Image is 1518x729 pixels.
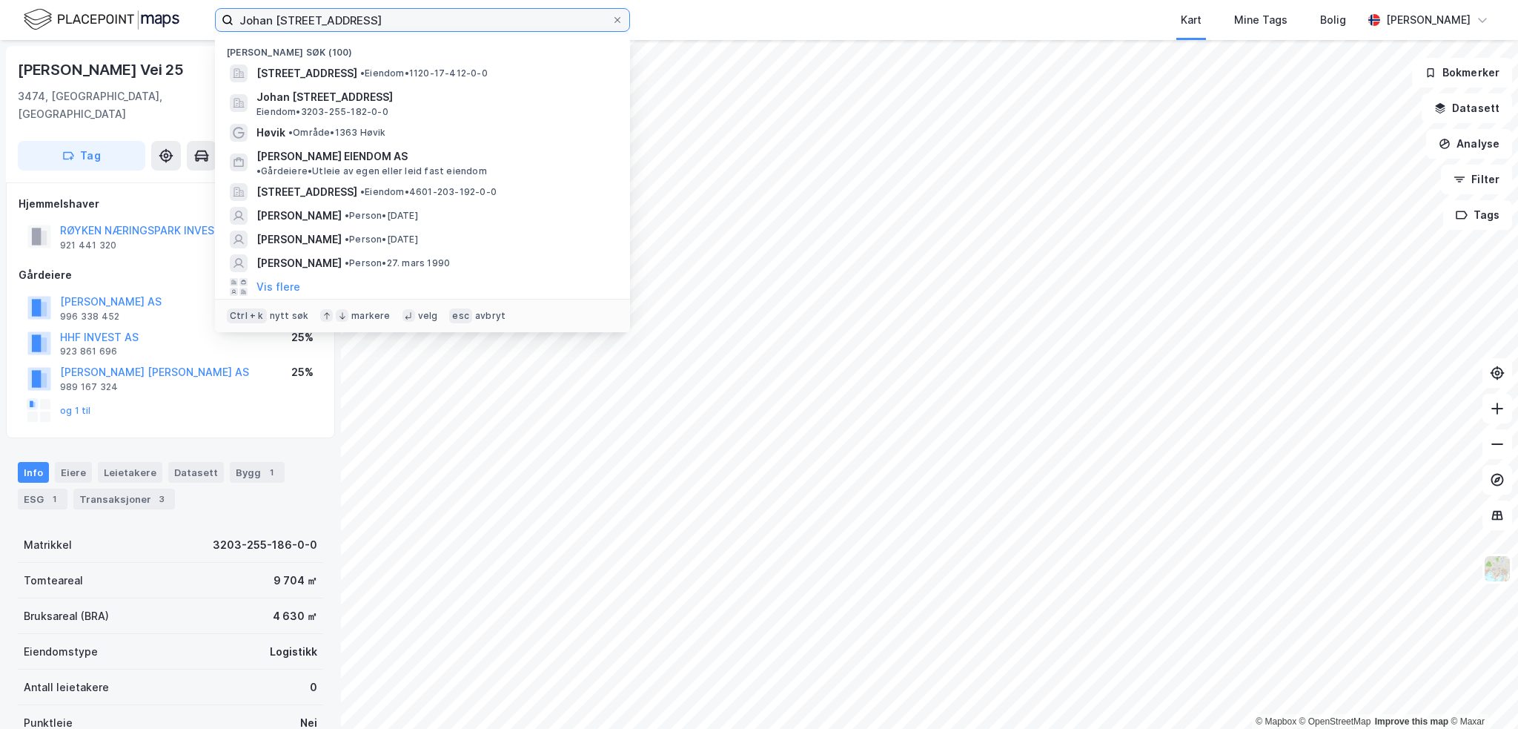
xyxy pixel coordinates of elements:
[345,234,418,245] span: Person • [DATE]
[215,35,630,62] div: [PERSON_NAME] søk (100)
[1181,11,1202,29] div: Kart
[256,148,408,165] span: [PERSON_NAME] EIENDOM AS
[449,309,472,323] div: esc
[360,186,365,197] span: •
[264,465,279,480] div: 1
[345,210,349,221] span: •
[24,7,179,33] img: logo.f888ab2527a4732fd821a326f86c7f29.svg
[256,165,487,177] span: Gårdeiere • Utleie av egen eller leid fast eiendom
[291,329,314,346] div: 25%
[154,492,169,507] div: 3
[1412,58,1512,88] button: Bokmerker
[256,88,612,106] span: Johan [STREET_ADDRESS]
[1441,165,1512,194] button: Filter
[24,643,98,661] div: Eiendomstype
[55,462,92,483] div: Eiere
[418,310,438,322] div: velg
[73,489,175,509] div: Transaksjoner
[360,186,497,198] span: Eiendom • 4601-203-192-0-0
[1426,129,1512,159] button: Analyse
[60,381,118,393] div: 989 167 324
[1256,716,1296,727] a: Mapbox
[360,67,488,79] span: Eiendom • 1120-17-412-0-0
[256,106,388,118] span: Eiendom • 3203-255-182-0-0
[1386,11,1471,29] div: [PERSON_NAME]
[1299,716,1371,727] a: OpenStreetMap
[270,310,309,322] div: nytt søk
[1443,200,1512,230] button: Tags
[351,310,390,322] div: markere
[274,572,317,590] div: 9 704 ㎡
[256,183,357,201] span: [STREET_ADDRESS]
[18,462,49,483] div: Info
[1483,555,1511,583] img: Z
[291,363,314,381] div: 25%
[345,257,450,269] span: Person • 27. mars 1990
[18,141,145,171] button: Tag
[256,231,342,248] span: [PERSON_NAME]
[227,309,267,323] div: Ctrl + k
[1422,93,1512,123] button: Datasett
[1375,716,1448,727] a: Improve this map
[345,210,418,222] span: Person • [DATE]
[19,266,322,284] div: Gårdeiere
[24,572,83,590] div: Tomteareal
[1444,658,1518,729] div: Kontrollprogram for chat
[310,679,317,696] div: 0
[60,346,117,357] div: 923 861 696
[256,207,342,225] span: [PERSON_NAME]
[256,278,300,296] button: Vis flere
[288,127,293,138] span: •
[213,536,317,554] div: 3203-255-186-0-0
[18,489,67,509] div: ESG
[345,257,349,268] span: •
[475,310,506,322] div: avbryt
[60,311,119,323] div: 996 338 452
[345,234,349,245] span: •
[98,462,162,483] div: Leietakere
[1444,658,1518,729] iframe: Chat Widget
[288,127,386,139] span: Område • 1363 Høvik
[47,492,62,507] div: 1
[256,254,342,272] span: [PERSON_NAME]
[256,165,261,177] span: •
[273,607,317,625] div: 4 630 ㎡
[24,607,109,625] div: Bruksareal (BRA)
[1320,11,1346,29] div: Bolig
[233,9,611,31] input: Søk på adresse, matrikkel, gårdeiere, leietakere eller personer
[18,88,251,123] div: 3474, [GEOGRAPHIC_DATA], [GEOGRAPHIC_DATA]
[60,240,116,251] div: 921 441 320
[19,195,322,213] div: Hjemmelshaver
[360,67,365,79] span: •
[18,58,187,82] div: [PERSON_NAME] Vei 25
[256,65,357,82] span: [STREET_ADDRESS]
[230,462,285,483] div: Bygg
[24,536,72,554] div: Matrikkel
[256,124,285,142] span: Høvik
[24,679,109,696] div: Antall leietakere
[270,643,317,661] div: Logistikk
[168,462,224,483] div: Datasett
[1234,11,1287,29] div: Mine Tags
